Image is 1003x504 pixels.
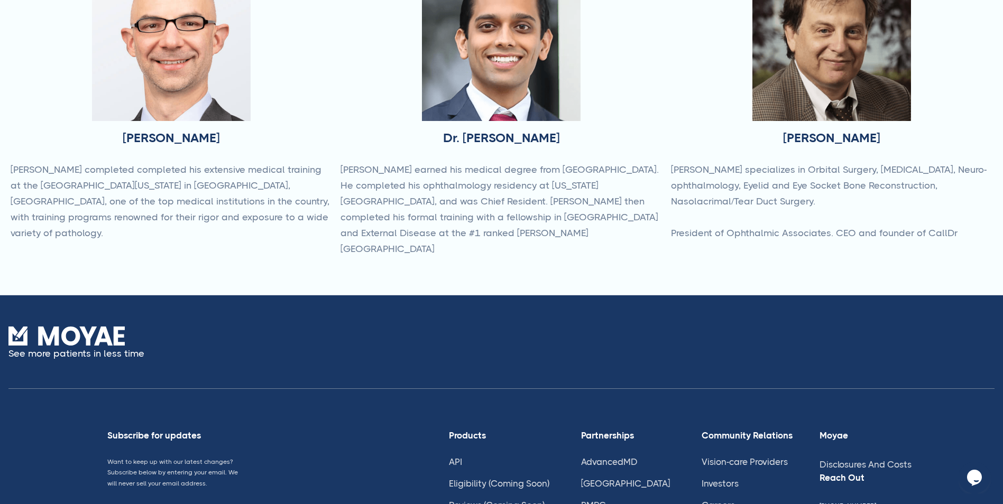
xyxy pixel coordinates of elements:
div: Products [449,430,555,441]
div: Moyae [820,430,933,441]
a: Investors [702,478,739,489]
p: Want to keep up with our latest changes? Subscribe below by entering your email. We will never se... [107,456,246,489]
p: [PERSON_NAME] specializes in Orbital Surgery, [MEDICAL_DATA], Neuro-ophthalmology, Eyelid and Eye... [671,162,992,241]
div: Partnerships [581,430,675,441]
p: [PERSON_NAME] earned his medical degree from [GEOGRAPHIC_DATA]. He completed his ophthalmology re... [341,162,662,257]
h3: [PERSON_NAME] [783,129,880,147]
a: Disclosures And Costs [820,459,912,470]
div: Subscribe for updates [107,430,246,441]
p: See more patients in less time [8,346,144,361]
p: [PERSON_NAME] completed completed his extensive medical training at the [GEOGRAPHIC_DATA][US_STAT... [11,162,332,241]
div: Reach Out [820,472,933,483]
a: Eligibility (Coming Soon) [449,478,549,489]
iframe: chat widget [959,462,992,493]
a: AdvancedMD [581,456,638,467]
div: Community Relations [702,430,793,441]
a: Vision-care Providers [702,456,788,467]
a: API [449,456,462,467]
h3: Dr. [PERSON_NAME] [443,129,560,147]
h3: [PERSON_NAME] [123,129,220,147]
a: [GEOGRAPHIC_DATA] [581,478,670,489]
a: See more patients in less time [8,326,144,361]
